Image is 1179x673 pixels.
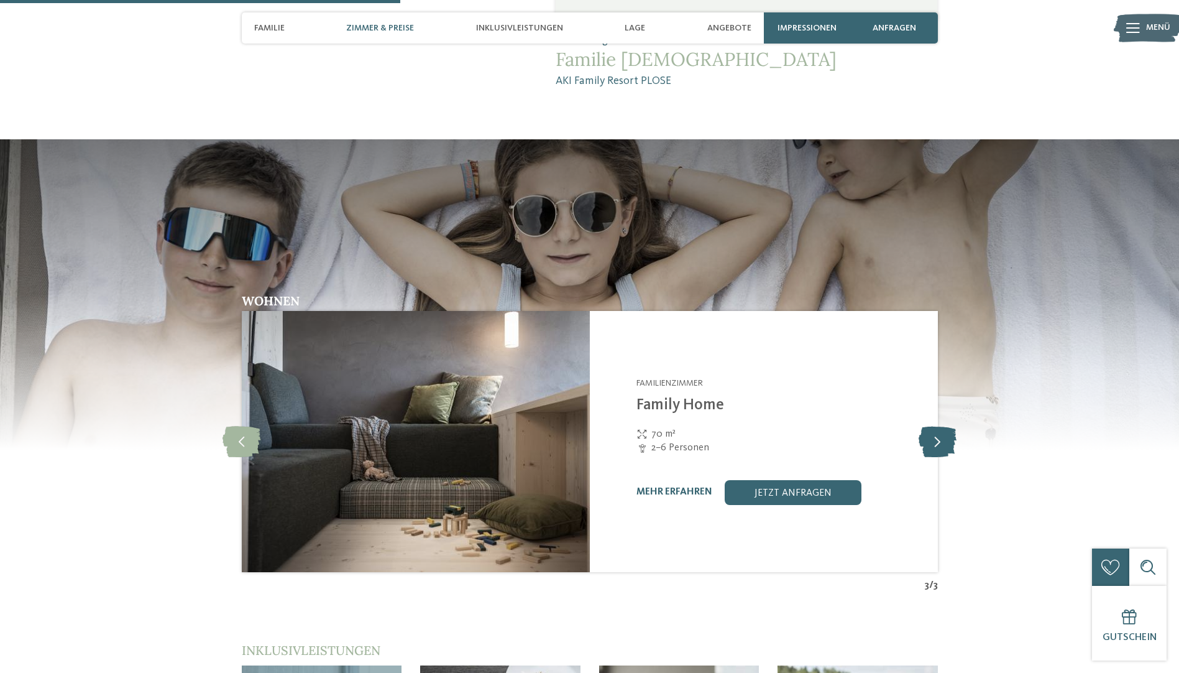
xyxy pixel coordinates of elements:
[934,578,938,592] span: 3
[873,23,916,34] span: anfragen
[651,427,676,441] span: 70 m²
[636,397,724,413] a: Family Home
[636,487,712,497] a: mehr erfahren
[476,23,563,34] span: Inklusivleistungen
[778,23,837,34] span: Impressionen
[346,23,414,34] span: Zimmer & Preise
[254,23,285,34] span: Familie
[242,311,590,572] img: Family Home
[242,643,380,658] span: Inklusivleistungen
[242,293,300,309] span: Wohnen
[636,379,703,388] span: Familienzimmer
[1103,633,1157,643] span: Gutschein
[925,578,929,592] span: 3
[556,48,937,70] span: Familie [DEMOGRAPHIC_DATA]
[556,73,937,89] span: AKI Family Resort PLOSE
[1092,586,1167,661] a: Gutschein
[929,578,934,592] span: /
[707,23,751,34] span: Angebote
[651,441,709,455] span: 2–6 Personen
[625,23,645,34] span: Lage
[725,480,861,505] a: jetzt anfragen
